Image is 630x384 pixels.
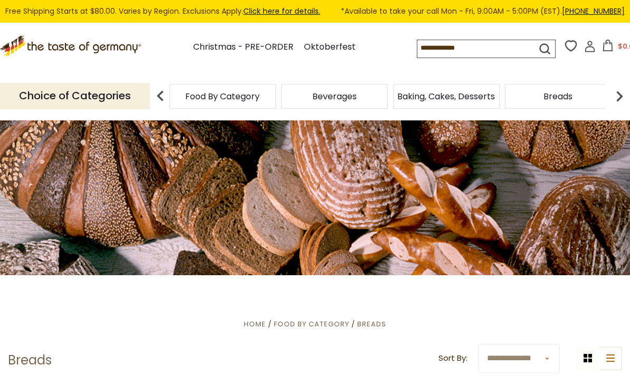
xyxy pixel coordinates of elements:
[562,6,625,16] a: [PHONE_NUMBER]
[609,86,630,107] img: next arrow
[357,319,386,329] a: Breads
[438,352,467,365] label: Sort By:
[243,6,320,16] a: Click here for details.
[193,40,293,54] a: Christmas - PRE-ORDER
[185,92,260,100] a: Food By Category
[244,319,266,329] a: Home
[397,92,495,100] a: Baking, Cakes, Desserts
[5,5,625,17] div: Free Shipping Starts at $80.00. Varies by Region. Exclusions Apply.
[341,5,625,17] span: *Available to take your call Mon - Fri, 9:00AM - 5:00PM (EST).
[312,92,357,100] a: Beverages
[304,40,356,54] a: Oktoberfest
[150,86,171,107] img: previous arrow
[8,352,52,368] h1: Breads
[274,319,349,329] a: Food By Category
[543,92,572,100] a: Breads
